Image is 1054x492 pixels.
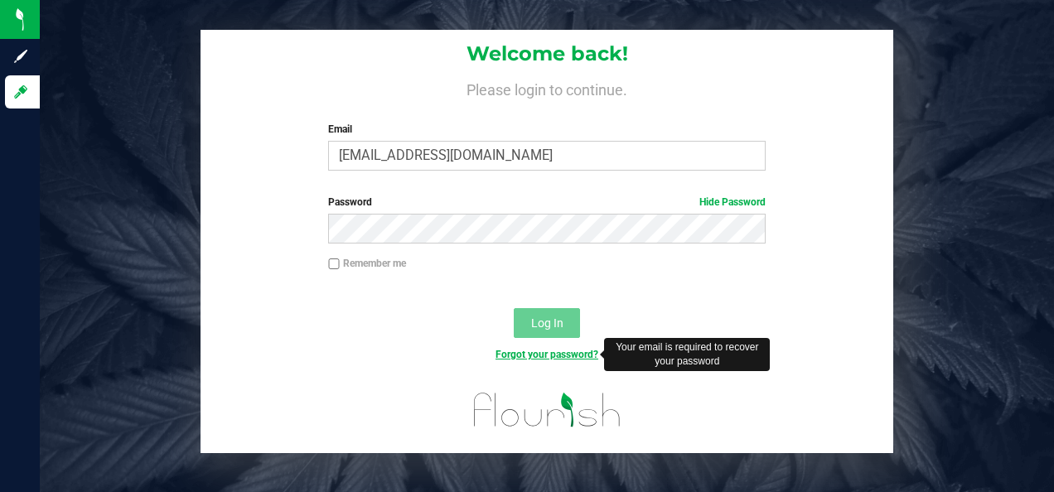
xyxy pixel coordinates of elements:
[496,349,598,360] a: Forgot your password?
[461,380,634,440] img: flourish_logo.svg
[201,43,893,65] h1: Welcome back!
[531,316,563,330] span: Log In
[328,256,406,271] label: Remember me
[328,196,372,208] span: Password
[699,196,766,208] a: Hide Password
[12,84,29,100] inline-svg: Log in
[604,338,770,371] div: Your email is required to recover your password
[201,79,893,99] h4: Please login to continue.
[328,258,340,270] input: Remember me
[12,48,29,65] inline-svg: Sign up
[328,122,765,137] label: Email
[514,308,580,338] button: Log In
